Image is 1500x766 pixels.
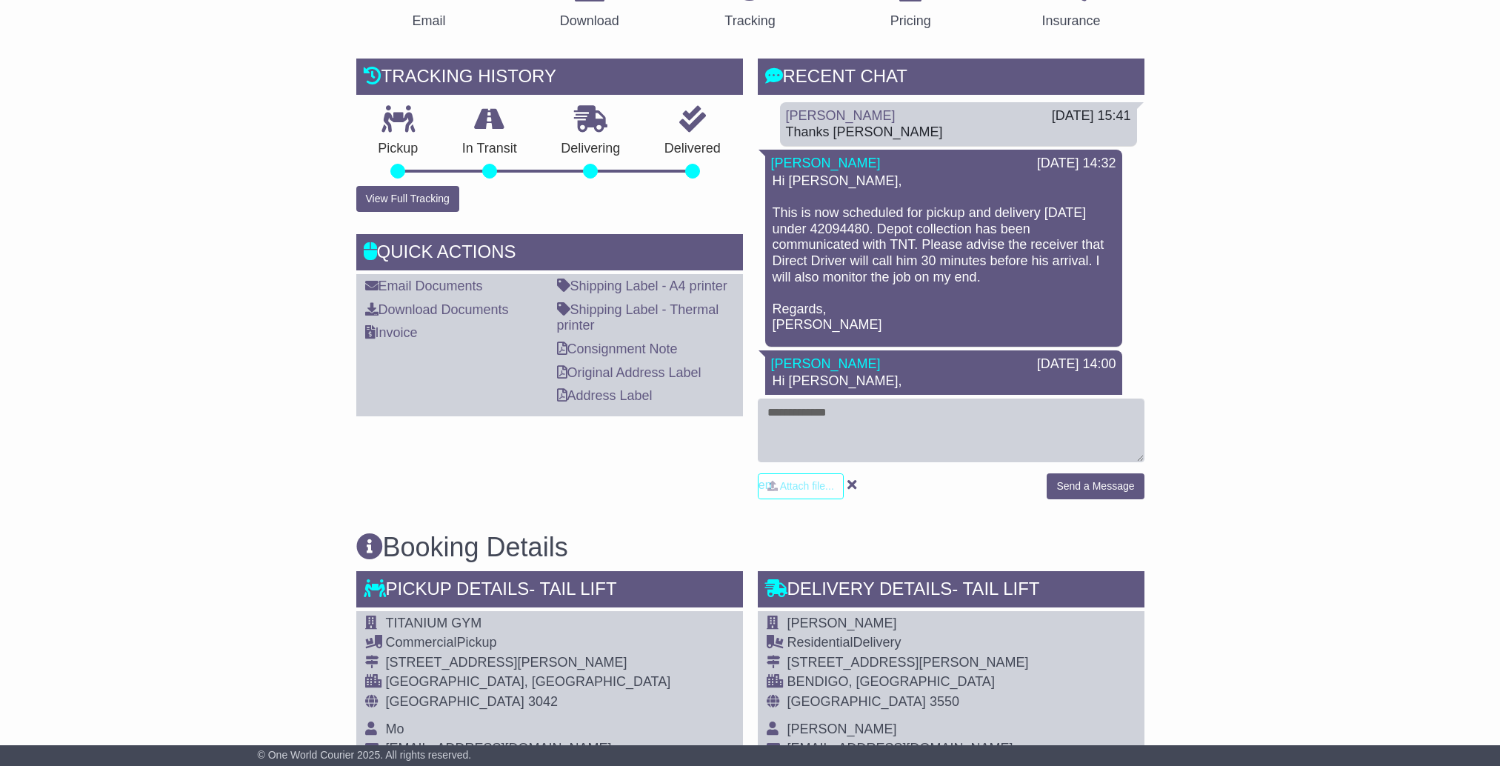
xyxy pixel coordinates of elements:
[557,388,653,403] a: Address Label
[386,635,671,651] div: Pickup
[787,635,1029,651] div: Delivery
[786,108,896,123] a: [PERSON_NAME]
[528,694,558,709] span: 3042
[386,674,671,690] div: [GEOGRAPHIC_DATA], [GEOGRAPHIC_DATA]
[557,365,701,380] a: Original Address Label
[1052,108,1131,124] div: [DATE] 15:41
[386,694,524,709] span: [GEOGRAPHIC_DATA]
[758,571,1144,611] div: Delivery Details
[365,302,509,317] a: Download Documents
[412,11,445,31] div: Email
[440,141,539,157] p: In Transit
[787,655,1029,671] div: [STREET_ADDRESS][PERSON_NAME]
[356,186,459,212] button: View Full Tracking
[356,571,743,611] div: Pickup Details
[557,342,678,356] a: Consignment Note
[787,722,897,736] span: [PERSON_NAME]
[529,579,616,599] span: - Tail Lift
[258,749,472,761] span: © One World Courier 2025. All rights reserved.
[386,616,482,630] span: TITANIUM GYM
[952,579,1039,599] span: - Tail Lift
[771,356,881,371] a: [PERSON_NAME]
[356,141,441,157] p: Pickup
[539,141,643,157] p: Delivering
[386,655,671,671] div: [STREET_ADDRESS][PERSON_NAME]
[773,373,1115,470] p: Hi [PERSON_NAME], I will now organise the depot collection Regards, [PERSON_NAME]
[930,694,959,709] span: 3550
[787,741,1013,756] span: [EMAIL_ADDRESS][DOMAIN_NAME]
[557,302,719,333] a: Shipping Label - Thermal printer
[365,279,483,293] a: Email Documents
[356,533,1144,562] h3: Booking Details
[365,325,418,340] a: Invoice
[1037,156,1116,172] div: [DATE] 14:32
[787,694,926,709] span: [GEOGRAPHIC_DATA]
[786,124,1131,141] div: Thanks [PERSON_NAME]
[787,674,1029,690] div: BENDIGO, [GEOGRAPHIC_DATA]
[724,11,775,31] div: Tracking
[386,722,404,736] span: Mo
[386,741,612,756] span: [EMAIL_ADDRESS][DOMAIN_NAME]
[773,173,1115,333] p: Hi [PERSON_NAME], This is now scheduled for pickup and delivery [DATE] under 42094480. Depot coll...
[560,11,619,31] div: Download
[356,234,743,274] div: Quick Actions
[1042,11,1101,31] div: Insurance
[1047,473,1144,499] button: Send a Message
[386,635,457,650] span: Commercial
[356,59,743,99] div: Tracking history
[1037,356,1116,373] div: [DATE] 14:00
[557,279,727,293] a: Shipping Label - A4 printer
[758,59,1144,99] div: RECENT CHAT
[771,156,881,170] a: [PERSON_NAME]
[787,616,897,630] span: [PERSON_NAME]
[890,11,931,31] div: Pricing
[787,635,853,650] span: Residential
[642,141,743,157] p: Delivered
